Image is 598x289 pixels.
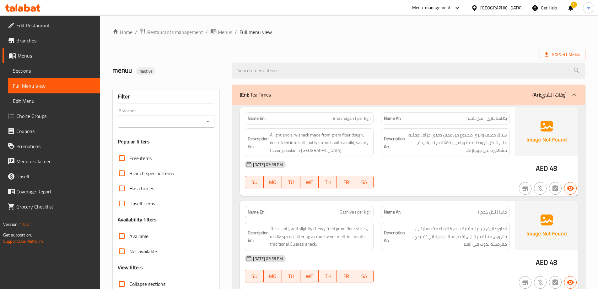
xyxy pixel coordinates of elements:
span: Restaurants management [147,28,203,36]
span: [DATE] 09:58 PM [251,256,285,262]
span: Branches [16,37,95,44]
div: Menu-management [412,4,451,12]
strong: Name En: [248,209,266,215]
span: Menus [218,28,232,36]
button: FR [337,270,355,282]
button: TH [319,270,337,282]
a: Grocery Checklist [3,199,100,214]
span: Grocery Checklist [16,203,95,210]
span: Promotions [16,142,95,150]
span: SU [248,272,261,281]
span: Not available [129,247,157,255]
span: Has choices [129,185,154,192]
span: SA [358,178,371,187]
button: FR [337,176,355,188]
a: Sections [8,63,100,78]
span: WE [303,178,316,187]
button: MO [264,176,282,188]
span: TU [284,272,298,281]
span: WE [303,272,316,281]
button: Not has choices [549,182,562,195]
span: Free items [129,154,152,162]
button: Purchased item [534,182,547,195]
span: Edit Restaurant [16,22,95,29]
img: Ae5nvW7+0k+MAAAAAElFTkSuQmCC [515,201,578,250]
li: / [206,28,208,36]
span: Sections [13,67,95,75]
p: أوقات الشاي [532,91,567,98]
div: Inactive [136,67,155,75]
span: Menus [18,52,95,59]
div: (En): Tea Times(Ar):أوقات الشاي [232,85,585,105]
span: أصابع دقيق جرام المقلية سميكة وناعمة وسليتلى تشيوى، متبلة ميلدلى، تقدم سناك جوجاراتي تقليدي مقرمش... [406,225,507,248]
span: Full menu view [240,28,272,36]
a: Coverage Report [3,184,100,199]
b: (Ar): [532,90,541,99]
input: search [232,63,585,79]
button: Not branch specific item [519,182,531,195]
p: Tea Times [240,91,271,98]
img: Ae5nvW7+0k+MAAAAAElFTkSuQmCC [515,107,578,156]
h3: Popular filters [118,138,215,145]
strong: Description En: [248,135,269,150]
div: [GEOGRAPHIC_DATA] [480,4,522,11]
li: / [235,28,237,36]
button: SU [245,176,263,188]
button: WE [300,270,319,282]
strong: Description Ar: [384,229,405,244]
a: Restaurants management [140,28,203,36]
span: Inactive [136,68,155,74]
span: [DATE] 09:58 PM [251,162,285,168]
span: Menu disclaimer [16,158,95,165]
span: بهافناجاري ( لكل كجم ) [466,115,507,122]
strong: Name En: [248,115,266,122]
a: Upsell [3,169,100,184]
span: Upsell [16,173,95,180]
span: TH [321,178,334,187]
nav: breadcrumb [112,28,585,36]
button: Not has choices [549,276,562,289]
a: Choice Groups [3,108,100,124]
h3: Availability filters [118,216,157,223]
span: 48 [550,256,557,269]
span: Edit Menu [13,97,95,105]
span: A light and airy snack made from gram flour dough, deep-fried into soft, puffy strands with a mil... [270,131,371,154]
span: MO [266,178,279,187]
span: Coupons [16,127,95,135]
span: AED [536,256,548,269]
a: Branches [3,33,100,48]
span: جاثيا ( لكل كجم ) [478,209,507,215]
span: Version: [3,220,19,228]
strong: Description Ar: [384,135,405,150]
span: Collapse sections [129,280,165,288]
span: AED [536,162,548,175]
span: TU [284,178,298,187]
a: Coupons [3,124,100,139]
a: Home [112,28,132,36]
button: Open [203,117,212,126]
strong: Description En: [248,229,269,244]
a: Support.OpsPlatform [3,237,43,245]
a: Menus [3,48,100,63]
button: TH [319,176,337,188]
span: Bhavnagari ( per kg ) [333,115,371,122]
span: Get support on: [3,231,32,239]
a: Promotions [3,139,100,154]
button: SA [355,176,374,188]
b: (En): [240,90,249,99]
h2: menuu [112,66,225,75]
span: FR [339,272,353,281]
button: Available [564,182,577,195]
button: Purchased item [534,276,547,289]
span: 48 [550,162,557,175]
a: Edit Restaurant [3,18,100,33]
a: Menu disclaimer [3,154,100,169]
button: TU [282,176,300,188]
span: Gathiya ( per kg ) [340,209,371,215]
button: TU [282,270,300,282]
span: Branch specific items [129,170,174,177]
strong: Name Ar: [384,115,401,122]
a: Full Menu View [8,78,100,93]
div: Filter [118,90,215,103]
button: SA [355,270,374,282]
